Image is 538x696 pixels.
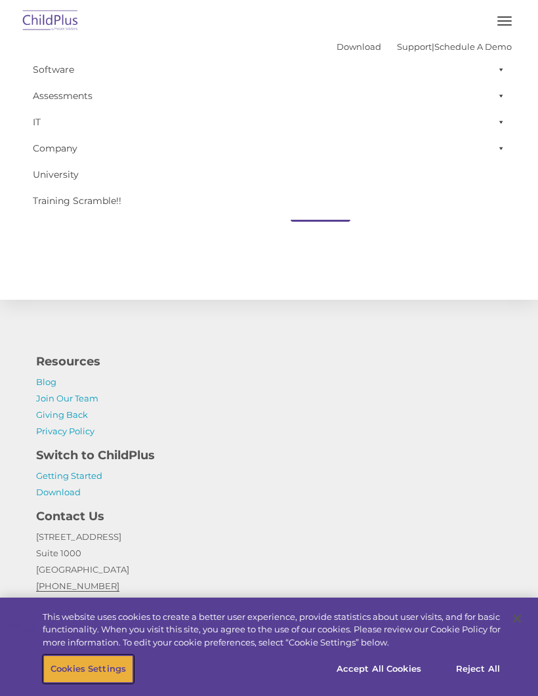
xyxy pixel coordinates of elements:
[26,188,512,214] a: Training Scramble!!
[36,507,502,525] h4: Contact Us
[26,109,512,135] a: IT
[337,41,381,52] a: Download
[43,655,133,683] button: Cookies Settings
[36,529,502,611] p: [STREET_ADDRESS] Suite 1000 [GEOGRAPHIC_DATA]
[26,161,512,188] a: University
[26,83,512,109] a: Assessments
[36,487,81,497] a: Download
[397,41,432,52] a: Support
[434,41,512,52] a: Schedule A Demo
[36,409,88,420] a: Giving Back
[36,446,502,464] h4: Switch to ChildPlus
[36,393,98,403] a: Join Our Team
[337,41,512,52] font: |
[26,135,512,161] a: Company
[329,655,428,683] button: Accept All Cookies
[36,377,56,387] a: Blog
[503,604,531,633] button: Close
[36,581,119,592] chrome_annotation: [PHONE_NUMBER]
[26,56,512,83] a: Software
[36,426,94,436] a: Privacy Policy
[20,6,81,37] img: ChildPlus by Procare Solutions
[36,470,102,481] a: Getting Started
[36,352,502,371] h4: Resources
[43,611,501,649] div: This website uses cookies to create a better user experience, provide statistics about user visit...
[437,655,519,683] button: Reject All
